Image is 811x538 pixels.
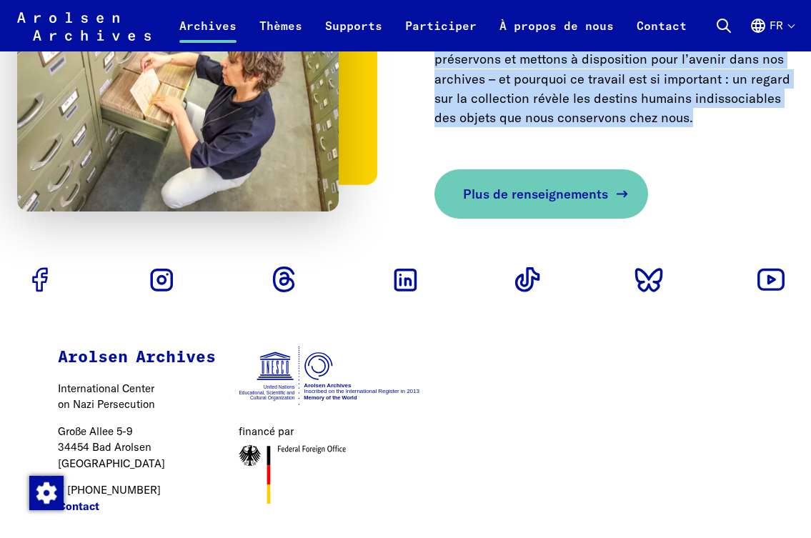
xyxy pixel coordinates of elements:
[58,349,216,366] strong: Arolsen Archives
[141,259,182,300] a: Aller au profil Instagram
[58,482,216,514] p: T [PHONE_NUMBER]
[463,184,608,204] span: Plus de renseignements
[488,17,625,51] a: À propos de nous
[751,259,792,300] a: Aller au profil Youtube
[394,17,488,51] a: Participer
[168,17,248,51] a: Archives
[629,259,670,300] a: Aller au profil Bluesky
[239,424,421,440] figcaption: financé par
[58,381,216,413] p: International Center on Nazi Persecution
[20,259,61,300] a: Aller au profil Facebook
[750,17,794,51] button: Français, sélection de la langue
[314,17,394,51] a: Supports
[248,17,314,51] a: Thèmes
[625,17,698,51] a: Contact
[264,259,304,300] a: Aller au profil Threads
[168,9,698,43] nav: Principal
[507,259,548,300] a: Aller au profil Tiktok
[58,424,216,472] p: Große Allee 5-9 34454 Bad Arolsen [GEOGRAPHIC_DATA]
[385,259,426,300] a: Aller au profil Linkedin
[434,30,795,128] p: Découvrez quel type de documents et d’objets nous préservons et mettons à disposition pour l’aven...
[29,476,64,510] img: Modification du consentement
[58,499,99,515] a: Contact
[434,169,648,219] a: Plus de renseignements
